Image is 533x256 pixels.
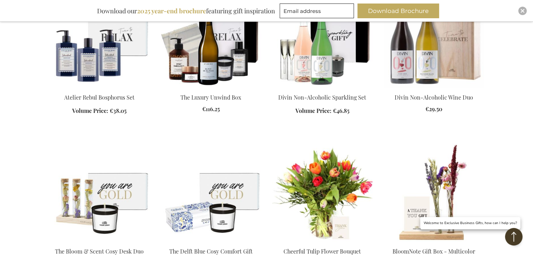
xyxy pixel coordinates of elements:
span: €46.85 [333,107,349,114]
form: marketing offers and promotions [280,4,356,20]
a: The Bloom & Scent Cosy Desk Duo [49,239,150,245]
button: Download Brochure [357,4,439,18]
img: The Bloom & Scent Cosy Desk Duo [49,143,150,242]
a: The Luxury Unwind Box [180,94,241,101]
img: Delft's Cosy Comfort Gift Set [161,143,261,242]
a: Divin Non-Alcoholic Sparkling Set [278,94,366,101]
input: Email address [280,4,354,18]
div: Close [518,7,527,15]
span: Volume Price: [295,107,332,114]
a: Atelier Rebul Bosphorus Set [49,85,150,92]
a: Cheerful Tulip Flower Bouquet [283,248,361,255]
a: The Luxury Unwind Box [161,85,261,92]
span: €116.25 [202,105,220,113]
a: BloomNote Gift Box - Multicolor [384,239,484,245]
span: Volume Price: [72,107,108,114]
a: Atelier Rebul Bosphorus Set [64,94,135,101]
b: 2025 year-end brochure [137,7,206,15]
a: The Bloom & Scent Cosy Desk Duo [55,248,144,255]
a: Volume Price: €46.85 [295,107,349,115]
img: Cheerful Tulip Flower Bouquet [272,143,373,242]
a: Divin Non-Alcoholic Sparkling Set Divin Non-Alcoholic Sparkling Set [272,85,373,92]
span: €38.05 [110,107,127,114]
img: Close [520,9,525,13]
span: €29.50 [425,105,442,113]
a: Cheerful Tulip Flower Bouquet [272,239,373,245]
a: Divin Non-Alcoholic Wine Duo [395,94,473,101]
a: Divin Non-Alcoholic Wine Duo Divin Non-Alcoholic Wine Duo [384,85,484,92]
a: Delft's Cosy Comfort Gift Set [161,239,261,245]
img: BloomNote Gift Box - Multicolor [384,143,484,242]
a: Volume Price: €38.05 [72,107,127,115]
a: BloomNote Gift Box - Multicolor [392,248,475,255]
div: Download our featuring gift inspiration [94,4,278,18]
